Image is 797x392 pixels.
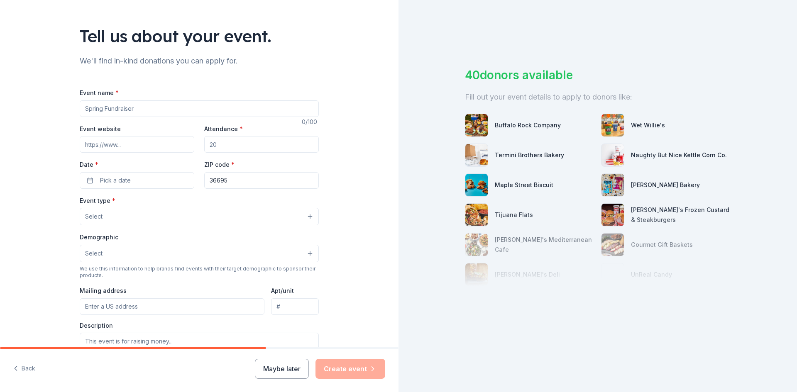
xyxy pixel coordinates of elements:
[302,117,319,127] div: 0 /100
[601,144,624,166] img: photo for Naughty But Nice Kettle Corn Co.
[465,114,488,136] img: photo for Buffalo Rock Company
[80,233,118,241] label: Demographic
[495,120,561,130] div: Buffalo Rock Company
[13,360,35,377] button: Back
[465,144,488,166] img: photo for Termini Brothers Bakery
[204,136,319,153] input: 20
[80,100,319,117] input: Spring Fundraiser
[495,180,553,190] div: Maple Street Biscuit
[631,120,665,130] div: Wet Willie's
[80,298,264,315] input: Enter a US address
[85,248,103,258] span: Select
[80,208,319,225] button: Select
[80,245,319,262] button: Select
[204,125,243,133] label: Attendance
[204,172,319,189] input: 12345 (U.S. only)
[495,150,564,160] div: Termini Brothers Bakery
[465,90,731,104] div: Fill out your event details to apply to donors like:
[80,287,127,295] label: Mailing address
[631,180,700,190] div: [PERSON_NAME] Bakery
[80,125,121,133] label: Event website
[255,359,309,379] button: Maybe later
[80,197,115,205] label: Event type
[80,24,319,48] div: Tell us about your event.
[204,161,235,169] label: ZIP code
[80,172,194,189] button: Pick a date
[601,174,624,196] img: photo for Bobo's Bakery
[85,212,103,222] span: Select
[80,161,194,169] label: Date
[100,175,131,185] span: Pick a date
[465,174,488,196] img: photo for Maple Street Biscuit
[601,114,624,136] img: photo for Wet Willie's
[80,54,319,68] div: We'll find in-kind donations you can apply for.
[80,321,113,330] label: Description
[80,89,119,97] label: Event name
[80,136,194,153] input: https://www...
[271,287,294,295] label: Apt/unit
[80,265,319,279] div: We use this information to help brands find events with their target demographic to sponsor their...
[465,66,731,84] div: 40 donors available
[271,298,319,315] input: #
[631,150,727,160] div: Naughty But Nice Kettle Corn Co.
